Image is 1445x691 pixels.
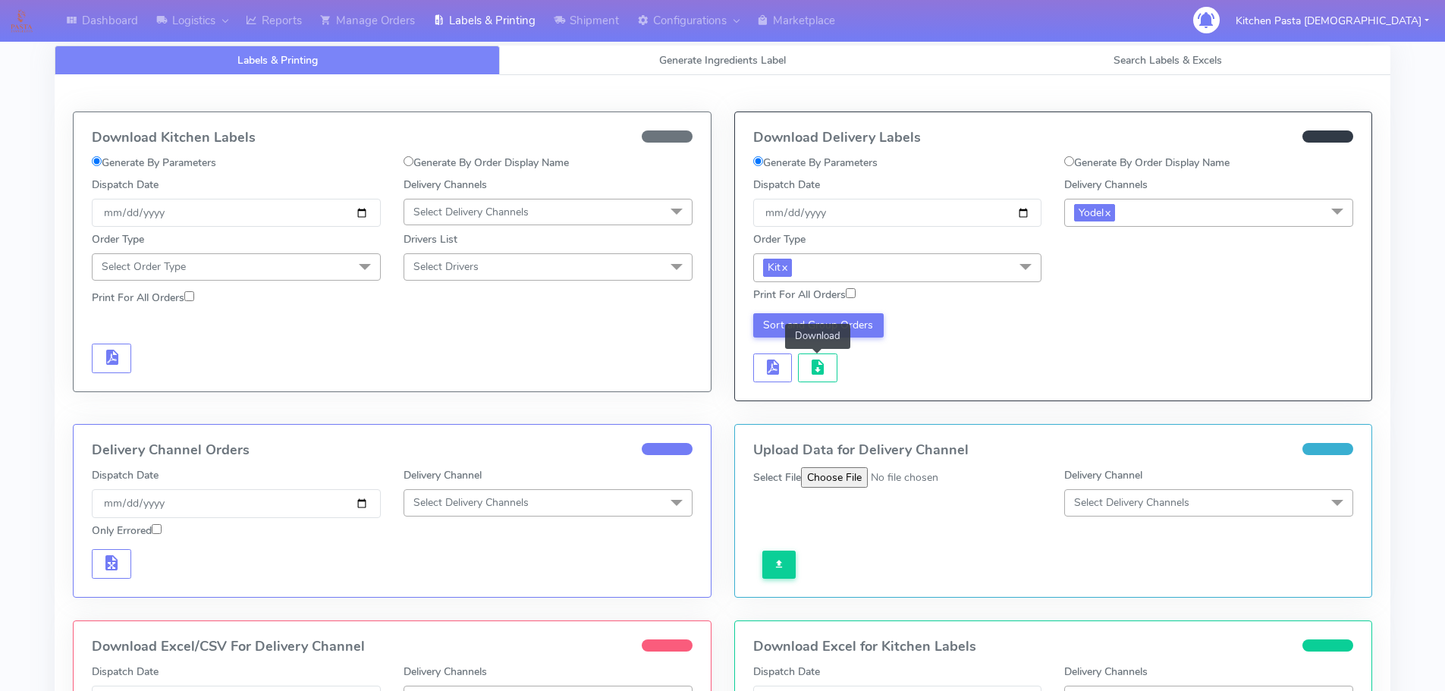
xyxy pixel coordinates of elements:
[55,46,1390,75] ul: Tabs
[659,53,786,68] span: Generate Ingredients Label
[404,177,487,193] label: Delivery Channels
[404,664,487,680] label: Delivery Channels
[92,639,693,655] h4: Download Excel/CSV For Delivery Channel
[152,524,162,534] input: Only Errored
[1064,155,1230,171] label: Generate By Order Display Name
[753,231,806,247] label: Order Type
[92,155,216,171] label: Generate By Parameters
[753,156,763,166] input: Generate By Parameters
[753,313,884,338] button: Sort and Group Orders
[753,287,856,303] label: Print For All Orders
[102,259,186,274] span: Select Order Type
[92,664,159,680] label: Dispatch Date
[763,259,792,276] span: Kit
[1114,53,1222,68] span: Search Labels & Excels
[92,130,693,146] h4: Download Kitchen Labels
[404,155,569,171] label: Generate By Order Display Name
[404,467,482,483] label: Delivery Channel
[753,639,1354,655] h4: Download Excel for Kitchen Labels
[92,177,159,193] label: Dispatch Date
[753,155,878,171] label: Generate By Parameters
[92,290,194,306] label: Print For All Orders
[753,664,820,680] label: Dispatch Date
[846,288,856,298] input: Print For All Orders
[413,495,529,510] span: Select Delivery Channels
[781,259,787,275] a: x
[237,53,318,68] span: Labels & Printing
[404,231,457,247] label: Drivers List
[753,177,820,193] label: Dispatch Date
[1064,467,1142,483] label: Delivery Channel
[1064,156,1074,166] input: Generate By Order Display Name
[753,470,801,485] label: Select File
[753,130,1354,146] h4: Download Delivery Labels
[1104,204,1110,220] a: x
[753,443,1354,458] h4: Upload Data for Delivery Channel
[1224,5,1440,36] button: Kitchen Pasta [DEMOGRAPHIC_DATA]
[1064,177,1148,193] label: Delivery Channels
[92,523,162,539] label: Only Errored
[92,156,102,166] input: Generate By Parameters
[404,156,413,166] input: Generate By Order Display Name
[92,443,693,458] h4: Delivery Channel Orders
[1074,495,1189,510] span: Select Delivery Channels
[1074,204,1115,221] span: Yodel
[1064,664,1148,680] label: Delivery Channels
[413,259,479,274] span: Select Drivers
[92,231,144,247] label: Order Type
[92,467,159,483] label: Dispatch Date
[413,205,529,219] span: Select Delivery Channels
[184,291,194,301] input: Print For All Orders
